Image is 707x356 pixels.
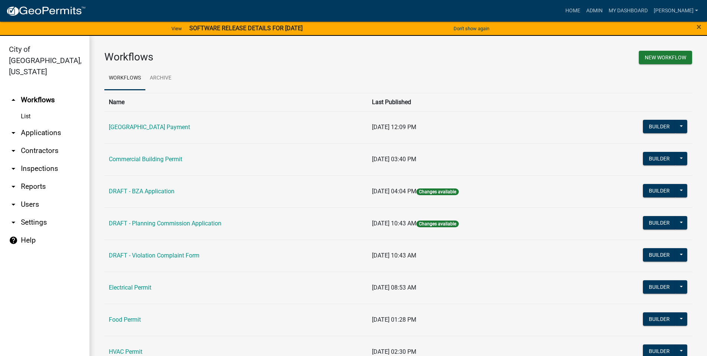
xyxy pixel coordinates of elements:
a: Workflows [104,66,145,90]
span: [DATE] 01:28 PM [372,316,416,323]
a: [PERSON_NAME] [651,4,701,18]
a: Electrical Permit [109,284,151,291]
span: [DATE] 08:53 AM [372,284,416,291]
span: × [697,22,701,32]
i: arrow_drop_down [9,218,18,227]
a: My Dashboard [606,4,651,18]
span: [DATE] 10:43 AM [372,252,416,259]
button: Don't show again [451,22,492,35]
i: help [9,236,18,245]
a: HVAC Permit [109,348,142,355]
a: Admin [583,4,606,18]
i: arrow_drop_down [9,128,18,137]
a: Home [562,4,583,18]
button: Builder [643,248,676,262]
button: Close [697,22,701,31]
i: arrow_drop_up [9,96,18,104]
a: DRAFT - Planning Commission Application [109,220,221,227]
i: arrow_drop_down [9,182,18,191]
i: arrow_drop_down [9,200,18,209]
i: arrow_drop_down [9,146,18,155]
strong: SOFTWARE RELEASE DETAILS FOR [DATE] [189,25,303,32]
button: Builder [643,216,676,229]
a: DRAFT - Violation Complaint Form [109,252,199,259]
span: [DATE] 02:30 PM [372,348,416,355]
h3: Workflows [104,51,393,63]
a: [GEOGRAPHIC_DATA] Payment [109,124,190,131]
button: Builder [643,184,676,197]
span: [DATE] 12:09 PM [372,124,416,131]
th: Name [104,93,367,111]
span: [DATE] 10:43 AM [372,220,416,227]
span: [DATE] 04:04 PM [372,188,416,195]
a: View [168,22,185,35]
a: Commercial Building Permit [109,156,182,163]
a: Food Permit [109,316,141,323]
button: Builder [643,152,676,165]
span: Changes available [416,221,459,227]
a: DRAFT - BZA Application [109,188,174,195]
span: [DATE] 03:40 PM [372,156,416,163]
span: Changes available [416,188,459,195]
button: Builder [643,120,676,133]
button: Builder [643,280,676,294]
button: Builder [643,312,676,326]
a: Archive [145,66,176,90]
th: Last Published [367,93,575,111]
i: arrow_drop_down [9,164,18,173]
button: New Workflow [639,51,692,64]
